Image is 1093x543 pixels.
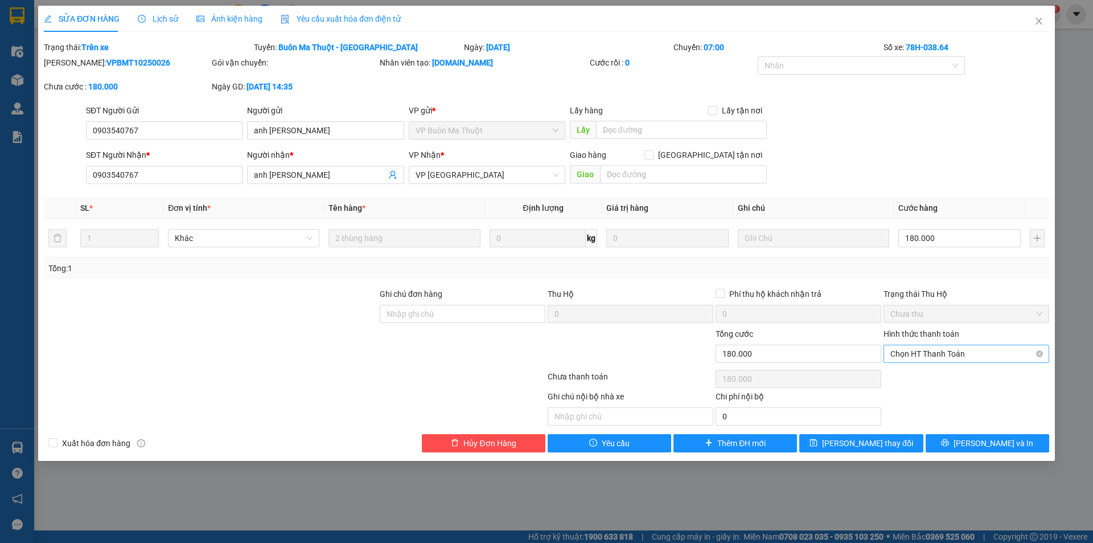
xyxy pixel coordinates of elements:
[486,43,510,52] b: [DATE]
[196,14,262,23] span: Ảnh kiện hàng
[79,76,87,84] span: environment
[44,80,209,93] div: Chưa cước :
[906,43,948,52] b: 78H-038.64
[86,149,243,161] div: SĐT Người Nhận
[882,41,1050,54] div: Số xe:
[409,104,565,117] div: VP gửi
[954,437,1033,450] span: [PERSON_NAME] và In
[600,165,767,183] input: Dọc đường
[654,149,767,161] span: [GEOGRAPHIC_DATA] tận nơi
[138,14,178,23] span: Lịch sử
[328,229,480,247] input: VD: Bàn, Ghế
[884,329,959,338] label: Hình thức thanh toán
[926,434,1049,452] button: printer[PERSON_NAME] và In
[898,203,938,213] span: Cước hàng
[673,434,797,452] button: plusThêm ĐH mới
[589,439,597,448] span: exclamation-circle
[253,41,463,54] div: Tuyến:
[48,262,422,275] div: Tổng: 1
[546,370,714,390] div: Chưa thanh toán
[380,289,442,299] label: Ghi chú đơn hàng
[422,434,545,452] button: deleteHủy Đơn Hàng
[548,390,713,407] div: Ghi chú nội bộ nhà xe
[44,56,209,69] div: [PERSON_NAME]:
[388,170,397,179] span: user-add
[548,407,713,426] input: Nhập ghi chú
[705,439,713,448] span: plus
[799,434,923,452] button: save[PERSON_NAME] thay đổi
[380,56,587,69] div: Nhân viên tạo:
[137,439,145,447] span: info-circle
[1036,350,1043,357] span: close-circle
[725,288,826,300] span: Phí thu hộ khách nhận trả
[79,48,151,74] li: VP VP Buôn Ma Thuột
[548,289,574,299] span: Thu Hộ
[704,43,724,52] b: 07:00
[212,56,377,69] div: Gói vận chuyển:
[1023,6,1055,38] button: Close
[810,439,817,448] span: save
[596,121,767,139] input: Dọc đường
[43,41,253,54] div: Trạng thái:
[281,14,401,23] span: Yêu cầu xuất hóa đơn điện tử
[523,203,564,213] span: Định lượng
[733,197,894,219] th: Ghi chú
[890,345,1042,362] span: Chọn HT Thanh Toán
[606,229,729,247] input: 0
[822,437,913,450] span: [PERSON_NAME] thay đổi
[716,329,753,338] span: Tổng cước
[86,104,243,117] div: SĐT Người Gửi
[606,203,648,213] span: Giá trị hàng
[432,58,493,67] b: [DOMAIN_NAME]
[548,434,671,452] button: exclamation-circleYêu cầu
[247,149,404,161] div: Người nhận
[738,229,889,247] input: Ghi Chú
[247,104,404,117] div: Người gửi
[57,437,135,450] span: Xuất hóa đơn hàng
[625,58,630,67] b: 0
[246,82,293,91] b: [DATE] 14:35
[138,15,146,23] span: clock-circle
[44,14,120,23] span: SỬA ĐƠN HÀNG
[451,439,459,448] span: delete
[890,305,1042,322] span: Chưa thu
[1030,229,1045,247] button: plus
[328,203,365,213] span: Tên hàng
[409,150,441,160] span: VP Nhận
[463,41,673,54] div: Ngày:
[416,166,558,183] span: VP Tuy Hòa
[212,80,377,93] div: Ngày GD:
[570,165,600,183] span: Giao
[586,229,597,247] span: kg
[463,437,516,450] span: Hủy Đơn Hàng
[80,203,89,213] span: SL
[6,6,165,27] li: BB Limousine
[6,48,79,86] li: VP VP [GEOGRAPHIC_DATA]
[175,230,313,247] span: Khác
[941,439,949,448] span: printer
[106,58,170,67] b: VPBMT10250026
[416,122,558,139] span: VP Buôn Ma Thuột
[380,305,545,323] input: Ghi chú đơn hàng
[196,15,204,23] span: picture
[590,56,755,69] div: Cước rồi :
[281,15,290,24] img: icon
[278,43,418,52] b: Buôn Ma Thuột - [GEOGRAPHIC_DATA]
[570,150,606,160] span: Giao hàng
[717,437,766,450] span: Thêm ĐH mới
[672,41,882,54] div: Chuyến:
[168,203,211,213] span: Đơn vị tính
[81,43,109,52] b: Trên xe
[717,104,767,117] span: Lấy tận nơi
[570,121,596,139] span: Lấy
[570,106,603,115] span: Lấy hàng
[1034,17,1043,26] span: close
[44,15,52,23] span: edit
[88,82,118,91] b: 180.000
[884,288,1049,300] div: Trạng thái Thu Hộ
[716,390,881,407] div: Chi phí nội bộ
[602,437,630,450] span: Yêu cầu
[48,229,67,247] button: delete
